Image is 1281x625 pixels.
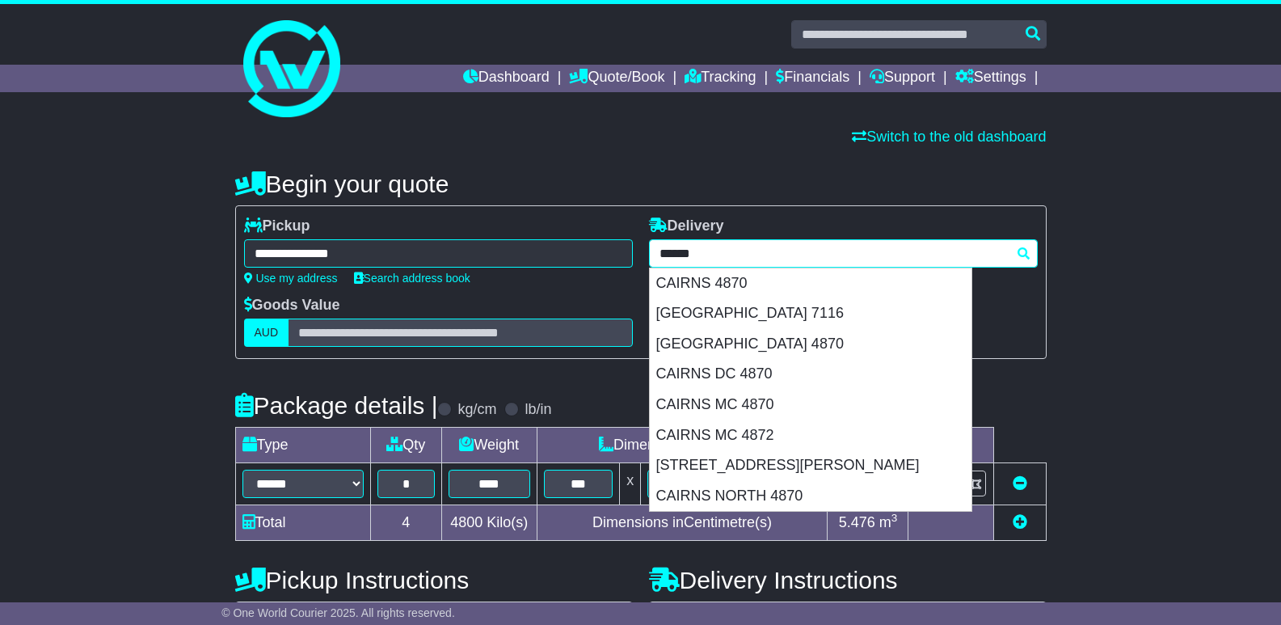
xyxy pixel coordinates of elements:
label: AUD [244,319,289,347]
span: m [879,514,898,530]
label: Goods Value [244,297,340,315]
td: Total [235,505,370,541]
a: Financials [776,65,849,92]
a: Add new item [1013,514,1027,530]
label: Delivery [649,217,724,235]
td: x [620,463,641,505]
h4: Pickup Instructions [235,567,633,593]
h4: Delivery Instructions [649,567,1047,593]
div: [GEOGRAPHIC_DATA] 7116 [650,298,971,329]
h4: Package details | [235,392,438,419]
div: CAIRNS 4870 [650,268,971,299]
a: Search address book [354,272,470,285]
span: 5.476 [839,514,875,530]
td: Weight [441,428,537,463]
td: Type [235,428,370,463]
div: [STREET_ADDRESS][PERSON_NAME] [650,450,971,481]
span: 4800 [450,514,482,530]
a: Switch to the old dashboard [852,129,1046,145]
a: Support [870,65,935,92]
a: Tracking [685,65,756,92]
td: 4 [370,505,441,541]
div: CAIRNS NORTH 4870 [650,481,971,512]
a: Quote/Book [569,65,664,92]
label: lb/in [525,401,551,419]
h4: Begin your quote [235,171,1047,197]
label: Pickup [244,217,310,235]
td: Kilo(s) [441,505,537,541]
td: Qty [370,428,441,463]
a: Dashboard [463,65,550,92]
label: kg/cm [457,401,496,419]
sup: 3 [891,512,898,524]
a: Settings [955,65,1026,92]
div: CAIRNS MC 4872 [650,420,971,451]
a: Use my address [244,272,338,285]
a: Remove this item [1013,475,1027,492]
span: © One World Courier 2025. All rights reserved. [221,606,455,619]
div: CAIRNS DC 4870 [650,359,971,390]
td: Dimensions (L x W x H) [537,428,828,463]
div: CAIRNS MC 4870 [650,390,971,420]
td: Dimensions in Centimetre(s) [537,505,828,541]
div: [GEOGRAPHIC_DATA] 4870 [650,329,971,360]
